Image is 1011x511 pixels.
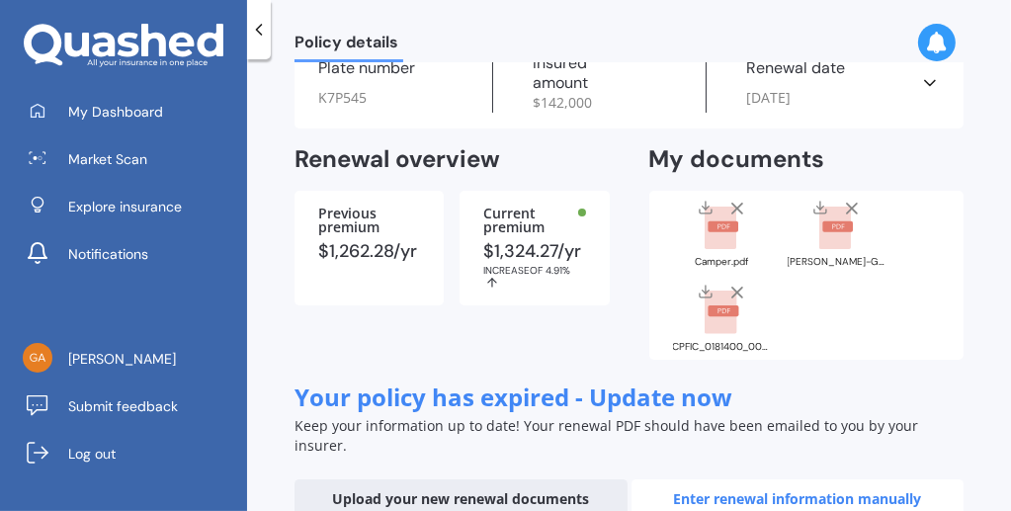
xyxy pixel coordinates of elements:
a: Notifications [15,234,247,274]
span: $ 142,000 [533,93,592,113]
h2: My documents [649,144,825,175]
a: Log out [15,434,247,473]
span: Explore insurance [68,197,182,216]
a: Market Scan [15,139,247,179]
div: CPFIC_0181400_004_20211015_145546_FINAL-20211015150011.pdf [673,342,772,352]
span: Notifications [68,244,148,264]
label: Insured amount [533,53,643,93]
div: $1,324.27/yr [483,242,585,290]
div: Previous premium [318,207,420,234]
div: Camper.pdf [673,257,772,267]
span: INCREASE OF [483,264,546,277]
span: [PERSON_NAME] [68,349,176,369]
div: THOMPSON-GAVIN_CPF06_UWANZLQ1538_I01444552_0181400005-20221013191017.pdf [788,257,886,267]
span: K7P545 [318,88,367,108]
a: Submit feedback [15,386,247,426]
div: $1,262.28/yr [318,242,420,260]
span: Keep your information up to date! Your renewal PDF should have been emailed to you by your insurer. [295,416,918,455]
span: Your policy has expired - Update now [295,381,732,413]
label: Renewal date [746,58,845,78]
a: Explore insurance [15,187,247,226]
img: cab9268d4c7f3b5c17bf9cd5f30d022c [23,343,52,373]
span: My Dashboard [68,102,163,122]
span: Log out [68,444,116,464]
a: My Dashboard [15,92,247,131]
label: Plate number [318,58,415,78]
span: [DATE] [746,88,791,108]
span: Market Scan [68,149,147,169]
div: Current premium [483,207,585,234]
span: Policy details [295,33,403,59]
h2: Renewal overview [295,144,610,175]
a: [PERSON_NAME] [15,339,247,379]
span: Submit feedback [68,396,178,416]
span: 4.91% [546,264,570,277]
